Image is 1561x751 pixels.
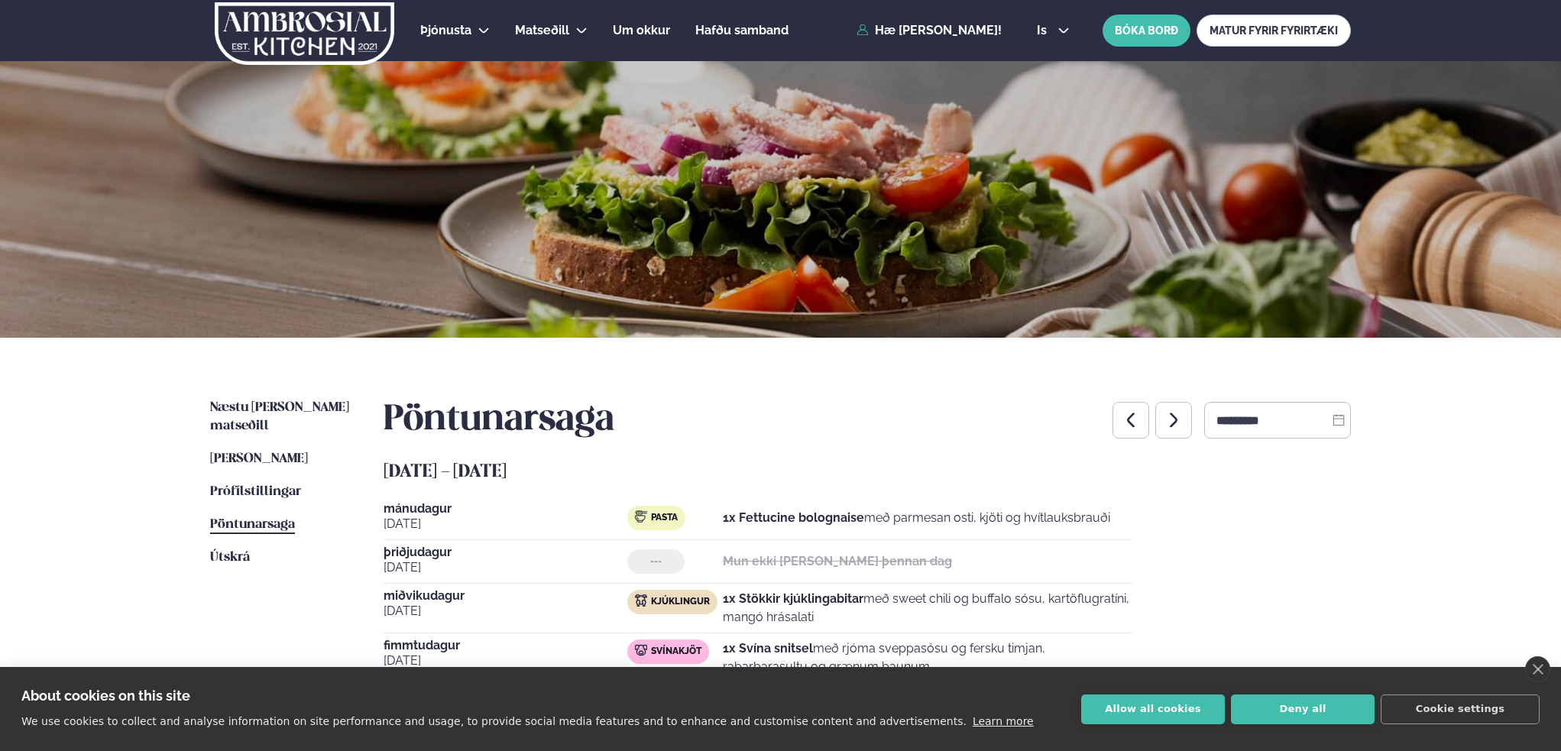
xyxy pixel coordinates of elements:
span: Prófílstillingar [210,485,301,498]
img: pasta.svg [635,510,647,523]
a: close [1525,656,1550,682]
span: Útskrá [210,551,250,564]
a: Næstu [PERSON_NAME] matseðill [210,399,353,435]
a: Prófílstillingar [210,483,301,501]
img: chicken.svg [635,594,647,607]
span: Kjúklingur [651,596,710,608]
p: með sweet chili og buffalo sósu, kartöflugratíni, mangó hrásalati [723,590,1132,626]
a: Hæ [PERSON_NAME]! [857,24,1002,37]
button: is [1025,24,1082,37]
button: Cookie settings [1381,694,1540,724]
a: Matseðill [515,21,569,40]
p: We use cookies to collect and analyse information on site performance and usage, to provide socia... [21,715,967,727]
span: Svínakjöt [651,646,701,658]
strong: Mun ekki [PERSON_NAME] þennan dag [723,554,952,568]
span: Þjónusta [420,23,471,37]
span: miðvikudagur [384,590,627,602]
span: [PERSON_NAME] [210,452,308,465]
span: þriðjudagur [384,546,627,558]
strong: 1x Fettucine bolognaise [723,510,864,525]
p: með rjóma sveppasósu og fersku timjan, rabarbarasultu og grænum baunum [723,639,1132,676]
span: Pasta [651,512,678,524]
a: MATUR FYRIR FYRIRTÆKI [1197,15,1351,47]
button: Allow all cookies [1081,694,1225,724]
span: Matseðill [515,23,569,37]
span: [DATE] [384,558,627,577]
a: [PERSON_NAME] [210,450,308,468]
span: --- [650,555,662,568]
span: is [1037,24,1051,37]
a: Útskrá [210,549,250,567]
span: Pöntunarsaga [210,518,295,531]
img: pork.svg [635,644,647,656]
span: [DATE] [384,515,627,533]
a: Um okkur [613,21,670,40]
span: [DATE] [384,602,627,620]
img: logo [213,2,396,65]
a: Pöntunarsaga [210,516,295,534]
span: [DATE] [384,652,627,670]
button: Deny all [1231,694,1375,724]
span: Hafðu samband [695,23,789,37]
h5: [DATE] - [DATE] [384,460,1351,484]
strong: 1x Stökkir kjúklingabitar [723,591,863,606]
a: Learn more [973,715,1034,727]
strong: About cookies on this site [21,688,190,704]
strong: 1x Svína snitsel [723,641,813,656]
a: Hafðu samband [695,21,789,40]
span: Um okkur [613,23,670,37]
button: BÓKA BORÐ [1103,15,1190,47]
a: Þjónusta [420,21,471,40]
span: Næstu [PERSON_NAME] matseðill [210,401,349,432]
span: fimmtudagur [384,639,627,652]
h2: Pöntunarsaga [384,399,614,442]
span: mánudagur [384,503,627,515]
p: með parmesan osti, kjöti og hvítlauksbrauði [723,509,1110,527]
